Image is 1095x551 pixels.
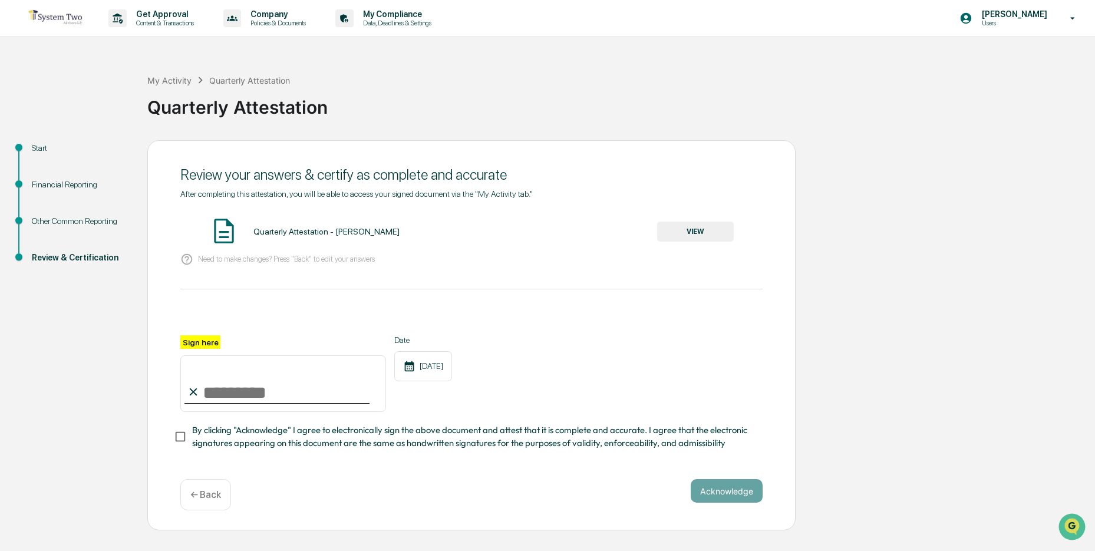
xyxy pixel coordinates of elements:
[147,87,1089,118] div: Quarterly Attestation
[117,200,143,209] span: Pylon
[354,9,437,19] p: My Compliance
[127,19,200,27] p: Content & Transactions
[32,142,128,154] div: Start
[7,166,79,187] a: 🔎Data Lookup
[657,222,734,242] button: VIEW
[40,102,149,111] div: We're available if you need us!
[972,9,1053,19] p: [PERSON_NAME]
[12,25,215,44] p: How can we help?
[127,9,200,19] p: Get Approval
[12,172,21,182] div: 🔎
[12,150,21,159] div: 🖐️
[198,255,375,263] p: Need to make changes? Press "Back" to edit your answers
[209,216,239,246] img: Document Icon
[192,424,753,450] span: By clicking "Acknowledge" I agree to electronically sign the above document and attest that it is...
[81,144,151,165] a: 🗄️Attestations
[180,189,533,199] span: After completing this attestation, you will be able to access your signed document via the "My Ac...
[180,335,220,349] label: Sign here
[24,171,74,183] span: Data Lookup
[190,489,221,500] p: ← Back
[180,166,763,183] div: Review your answers & certify as complete and accurate
[241,9,312,19] p: Company
[12,90,33,111] img: 1746055101610-c473b297-6a78-478c-a979-82029cc54cd1
[972,19,1053,27] p: Users
[1057,512,1089,544] iframe: Open customer support
[394,335,452,345] label: Date
[354,19,437,27] p: Data, Deadlines & Settings
[28,9,85,28] img: logo
[200,94,215,108] button: Start new chat
[253,227,400,236] div: Quarterly Attestation - [PERSON_NAME]
[85,150,95,159] div: 🗄️
[97,149,146,160] span: Attestations
[32,179,128,191] div: Financial Reporting
[147,75,192,85] div: My Activity
[7,144,81,165] a: 🖐️Preclearance
[32,252,128,264] div: Review & Certification
[24,149,76,160] span: Preclearance
[83,199,143,209] a: Powered byPylon
[241,19,312,27] p: Policies & Documents
[40,90,193,102] div: Start new chat
[209,75,290,85] div: Quarterly Attestation
[691,479,763,503] button: Acknowledge
[394,351,452,381] div: [DATE]
[32,215,128,227] div: Other Common Reporting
